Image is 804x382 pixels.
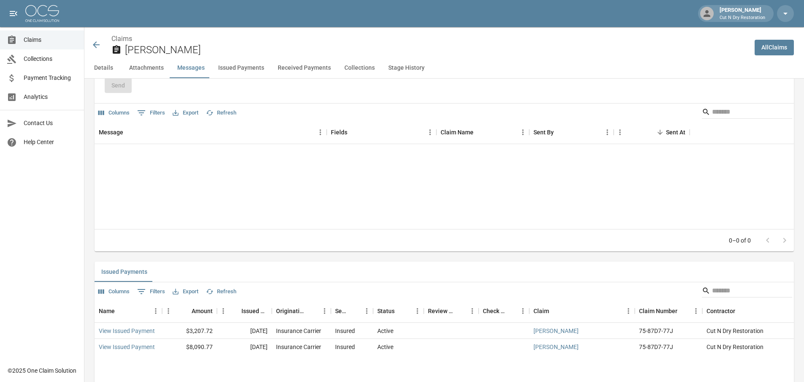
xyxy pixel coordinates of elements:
div: Claim Number [639,299,677,323]
button: Menu [622,305,635,317]
a: View Issued Payment [99,327,155,335]
div: Issued Date [241,299,268,323]
button: Sort [349,305,360,317]
div: Review Status [424,299,479,323]
div: Insurance Carrier [276,327,321,335]
button: Sort [306,305,318,317]
div: Active [377,343,393,351]
div: Claim [533,299,549,323]
div: Name [95,299,162,323]
p: 0–0 of 0 [729,236,751,245]
div: related-list tabs [95,262,794,282]
div: Insurance Carrier [276,343,321,351]
div: [DATE] [217,323,272,339]
div: Sent At [614,120,690,144]
h2: [PERSON_NAME] [125,44,748,56]
span: Claims [24,35,77,44]
button: Select columns [96,285,132,298]
img: ocs-logo-white-transparent.png [25,5,59,22]
button: Sort [677,305,689,317]
div: Check Number [479,299,529,323]
span: Payment Tracking [24,74,77,82]
button: Collections [338,58,382,78]
nav: breadcrumb [111,34,748,44]
div: Originating From [276,299,306,323]
button: Menu [149,305,162,317]
button: Menu [318,305,331,317]
button: Issued Payments [95,262,154,282]
button: Show filters [135,106,167,120]
div: Amount [162,299,217,323]
button: Sort [505,305,517,317]
button: Sort [549,305,561,317]
div: Amount [192,299,213,323]
div: Search [702,284,792,299]
button: Menu [162,305,175,317]
div: Sent To [335,299,349,323]
div: Search [702,105,792,120]
div: 75-87D7-77J [639,327,673,335]
span: Help Center [24,138,77,147]
button: Sort [454,305,466,317]
button: Sort [395,305,406,317]
div: Claim Name [436,120,529,144]
a: [PERSON_NAME] [533,343,579,351]
button: Menu [517,305,529,317]
button: Menu [690,305,702,317]
a: Claims [111,35,132,43]
button: Sort [654,126,666,138]
div: Sent To [331,299,373,323]
div: Sent At [666,120,685,144]
button: Menu [217,305,230,317]
button: Refresh [204,285,238,298]
button: Show filters [135,285,167,298]
div: Sent By [533,120,554,144]
div: Name [99,299,115,323]
button: Sort [115,305,127,317]
div: Message [95,120,327,144]
div: Claim Number [635,299,702,323]
button: open drawer [5,5,22,22]
div: Fields [331,120,347,144]
button: Select columns [96,106,132,120]
div: Contractor [707,299,735,323]
button: Issued Payments [211,58,271,78]
span: Analytics [24,93,77,101]
div: Claim [529,299,635,323]
div: Fields [327,120,436,144]
button: Menu [601,126,614,139]
button: Stage History [382,58,431,78]
div: $3,207.72 [162,323,217,339]
button: Sort [554,126,566,138]
div: Insured [335,327,355,335]
button: Attachments [122,58,171,78]
button: Sort [230,305,241,317]
div: [DATE] [217,339,272,355]
div: Status [377,299,395,323]
div: © 2025 One Claim Solution [8,366,76,375]
span: Collections [24,55,77,63]
button: Refresh [204,106,238,120]
button: Received Payments [271,58,338,78]
button: Menu [424,126,436,139]
button: Messages [171,58,211,78]
button: Sort [474,126,485,138]
div: Sent By [529,120,614,144]
div: Originating From [272,299,331,323]
button: Sort [735,305,747,317]
button: Sort [347,126,359,138]
button: Menu [517,126,529,139]
a: View Issued Payment [99,343,155,351]
button: Menu [614,126,626,139]
button: Export [171,285,200,298]
div: 75-87D7-77J [639,343,673,351]
div: Review Status [428,299,454,323]
div: Insured [335,343,355,351]
div: [PERSON_NAME] [716,6,769,21]
div: anchor tabs [84,58,804,78]
div: $8,090.77 [162,339,217,355]
div: Claim Name [441,120,474,144]
button: Menu [411,305,424,317]
div: Issued Date [217,299,272,323]
button: Export [171,106,200,120]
